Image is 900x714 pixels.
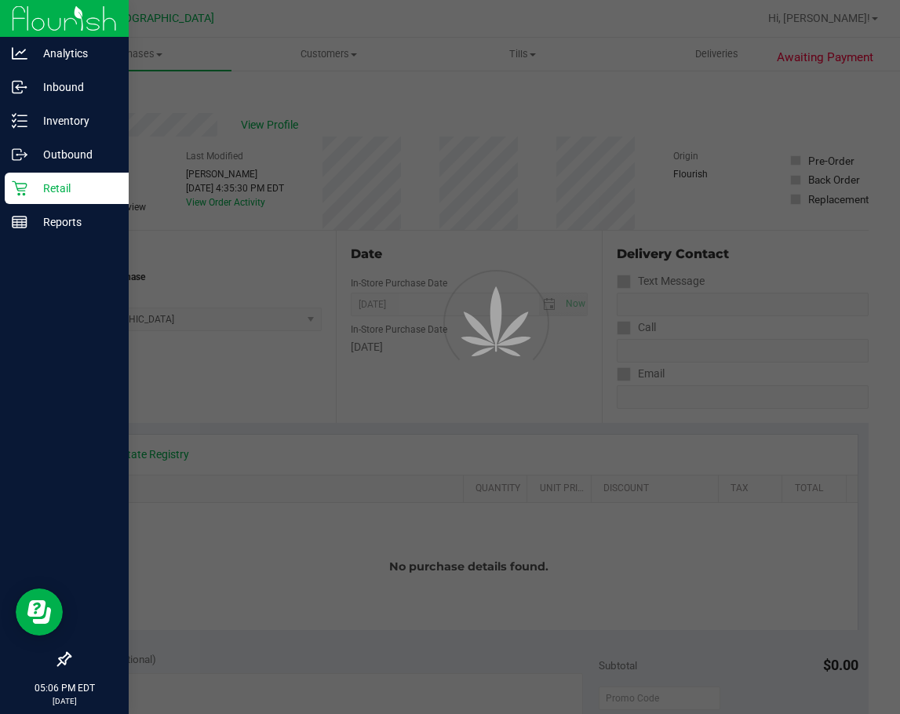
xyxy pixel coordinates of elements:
[12,113,27,129] inline-svg: Inventory
[27,44,122,63] p: Analytics
[12,46,27,61] inline-svg: Analytics
[12,214,27,230] inline-svg: Reports
[12,180,27,196] inline-svg: Retail
[7,695,122,707] p: [DATE]
[12,79,27,95] inline-svg: Inbound
[7,681,122,695] p: 05:06 PM EDT
[27,213,122,231] p: Reports
[27,111,122,130] p: Inventory
[16,588,63,636] iframe: Resource center
[12,147,27,162] inline-svg: Outbound
[27,78,122,97] p: Inbound
[27,145,122,164] p: Outbound
[27,179,122,198] p: Retail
